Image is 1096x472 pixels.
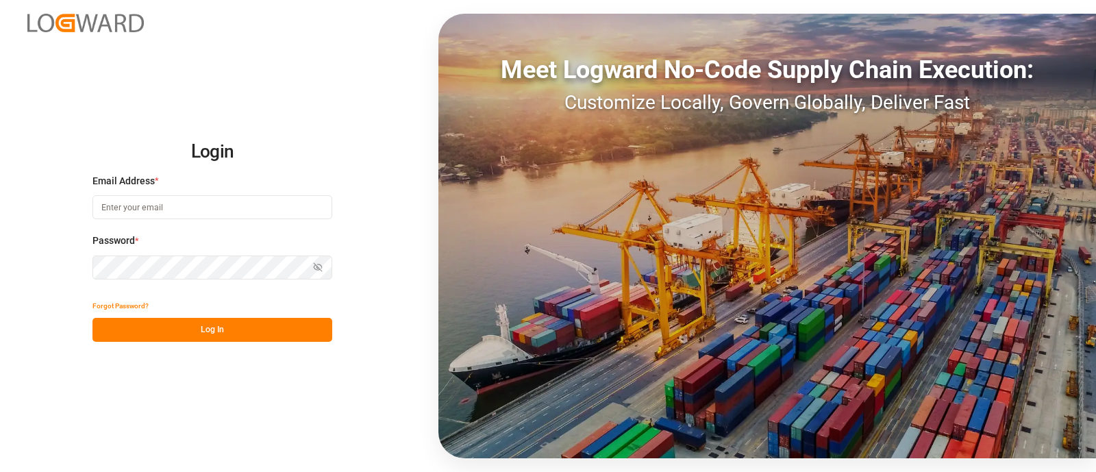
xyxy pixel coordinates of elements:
[92,174,155,188] span: Email Address
[27,14,144,32] img: Logward_new_orange.png
[438,51,1096,88] div: Meet Logward No-Code Supply Chain Execution:
[92,195,332,219] input: Enter your email
[92,318,332,342] button: Log In
[438,88,1096,117] div: Customize Locally, Govern Globally, Deliver Fast
[92,234,135,248] span: Password
[92,294,149,318] button: Forgot Password?
[92,130,332,174] h2: Login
